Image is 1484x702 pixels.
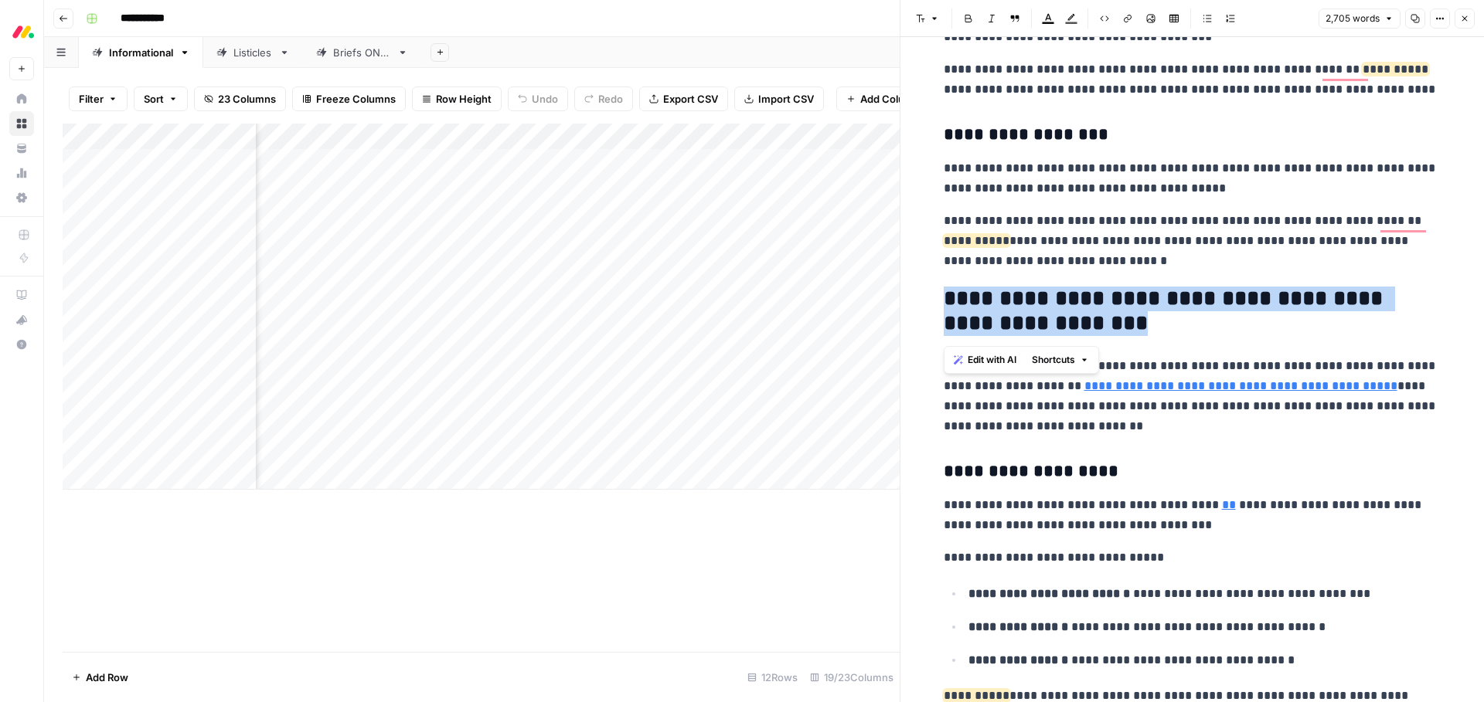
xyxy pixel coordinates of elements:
[9,86,34,111] a: Home
[292,86,406,111] button: Freeze Columns
[1319,8,1401,29] button: 2,705 words
[836,86,930,111] button: Add Column
[860,91,920,107] span: Add Column
[9,332,34,357] button: Help + Support
[532,91,558,107] span: Undo
[79,37,203,68] a: Informational
[144,91,164,107] span: Sort
[10,308,33,331] div: What's new?
[663,91,718,107] span: Export CSV
[741,665,804,690] div: 12 Rows
[9,12,34,51] button: Workspace: Monday.com
[9,111,34,136] a: Browse
[303,37,421,68] a: Briefs ONLY
[63,665,138,690] button: Add Row
[412,86,502,111] button: Row Height
[804,665,900,690] div: 19/23 Columns
[9,283,34,307] a: AirOps Academy
[1032,353,1075,367] span: Shortcuts
[9,307,34,332] button: What's new?
[598,91,623,107] span: Redo
[233,45,273,60] div: Listicles
[948,350,1023,370] button: Edit with AI
[436,91,492,107] span: Row Height
[218,91,276,107] span: 23 Columns
[109,45,173,60] div: Informational
[333,45,391,60] div: Briefs ONLY
[734,86,824,111] button: Import CSV
[9,136,34,161] a: Your Data
[134,86,188,111] button: Sort
[79,91,104,107] span: Filter
[194,86,286,111] button: 23 Columns
[508,86,568,111] button: Undo
[639,86,728,111] button: Export CSV
[69,86,128,111] button: Filter
[1026,350,1095,370] button: Shortcuts
[968,353,1016,367] span: Edit with AI
[86,670,128,685] span: Add Row
[9,161,34,185] a: Usage
[1326,12,1380,25] span: 2,705 words
[316,91,396,107] span: Freeze Columns
[9,185,34,210] a: Settings
[9,18,37,46] img: Monday.com Logo
[758,91,814,107] span: Import CSV
[574,86,633,111] button: Redo
[203,37,303,68] a: Listicles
